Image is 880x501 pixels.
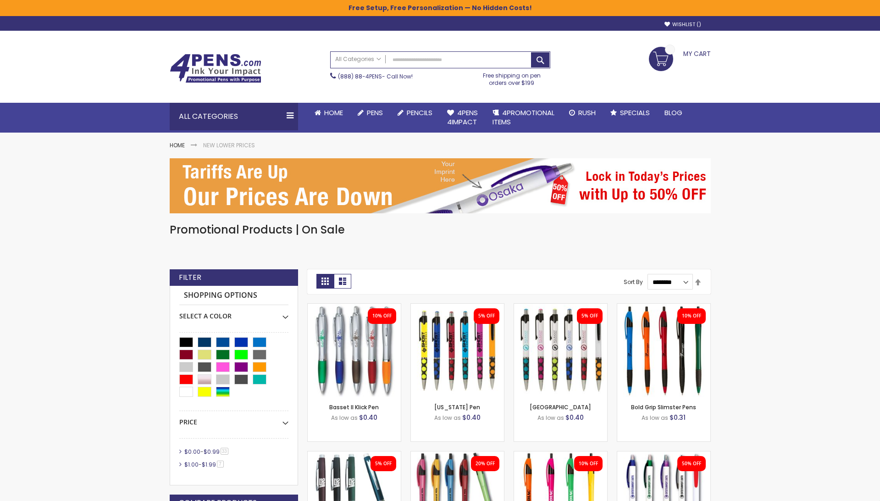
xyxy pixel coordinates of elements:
a: Wishlist [664,21,701,28]
a: Rush [562,103,603,123]
img: New Lower Prices [170,158,711,213]
img: Louisiana Pen [411,304,504,397]
img: Bold Grip Slimster Promotional Pens [617,304,710,397]
a: $1.00-$1.997 [182,461,227,468]
span: $1.00 [184,461,199,468]
div: Free shipping on pen orders over $199 [473,68,550,87]
span: As low as [642,414,668,422]
label: Sort By [624,278,643,286]
img: New Orleans Pen [514,304,607,397]
span: $0.40 [565,413,584,422]
a: Metallic Slimster Pen [411,451,504,459]
strong: Shopping Options [179,286,288,306]
div: 10% OFF [682,313,701,319]
a: 4Pens4impact [440,103,485,133]
a: Basset II Klick Pen [329,403,379,411]
span: $1.99 [202,461,216,468]
div: Price [179,411,288,427]
span: Specials [620,108,650,117]
a: [GEOGRAPHIC_DATA] [530,403,591,411]
span: Blog [664,108,682,117]
span: As low as [537,414,564,422]
a: Blog [657,103,690,123]
a: $0.00-$0.9933 [182,448,232,456]
h1: Promotional Products | On Sale [170,223,711,237]
span: $0.31 [670,413,686,422]
span: All Categories [335,56,381,63]
a: Louisiana Pen [411,303,504,311]
span: $0.40 [359,413,377,422]
span: Home [324,108,343,117]
span: 4PROMOTIONAL ITEMS [493,108,554,127]
div: 5% OFF [581,313,598,319]
span: Rush [578,108,596,117]
span: Pens [367,108,383,117]
strong: Filter [179,273,201,283]
img: Basset II Klick Pen [308,304,401,397]
a: New Orleans Pen [514,303,607,311]
a: Bold Grip Slimster Promotional Pens [617,303,710,311]
span: As low as [331,414,358,422]
a: Basset II Klick Pen [308,303,401,311]
span: 7 [217,461,224,468]
div: 10% OFF [372,313,392,319]
a: Specials [603,103,657,123]
a: Pens [350,103,390,123]
div: All Categories [170,103,298,130]
span: Pencils [407,108,432,117]
strong: Grid [316,274,334,289]
span: As low as [434,414,461,422]
div: 5% OFF [375,461,392,467]
span: 4Pens 4impact [447,108,478,127]
span: 33 [221,448,228,455]
a: Home [307,103,350,123]
div: 50% OFF [682,461,701,467]
div: Select A Color [179,305,288,321]
span: $0.99 [204,448,220,456]
a: [US_STATE] Pen [434,403,480,411]
div: 5% OFF [478,313,495,319]
img: 4Pens Custom Pens and Promotional Products [170,54,261,83]
a: All Categories [331,52,386,67]
div: 20% OFF [476,461,495,467]
span: - Call Now! [338,72,413,80]
span: $0.40 [462,413,481,422]
a: Dual Spot Pen [617,451,710,459]
a: 4PROMOTIONALITEMS [485,103,562,133]
span: $0.00 [184,448,200,456]
a: Bold Grip Slimster Pens [631,403,696,411]
a: CG Pen [308,451,401,459]
div: 10% OFF [579,461,598,467]
a: Neon Slimster Pen [514,451,607,459]
strong: New Lower Prices [203,141,255,149]
a: Home [170,141,185,149]
a: Pencils [390,103,440,123]
a: (888) 88-4PENS [338,72,382,80]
